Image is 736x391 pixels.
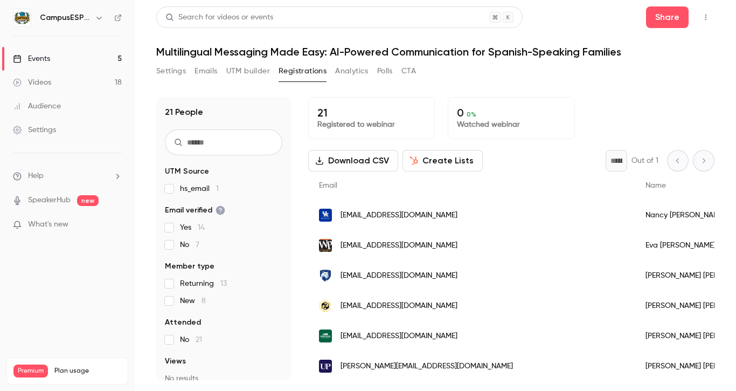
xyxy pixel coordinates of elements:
span: 7 [196,241,199,249]
img: psu.edu [319,269,332,282]
span: [EMAIL_ADDRESS][DOMAIN_NAME] [341,210,457,221]
div: Audience [13,101,61,112]
img: uky.edu [319,209,332,222]
button: Polls [377,63,393,80]
p: Watched webinar [457,119,565,130]
button: Settings [156,63,186,80]
h6: CampusESP Academy [40,12,91,23]
span: 1 [216,185,219,193]
img: wpunj.edu [319,239,332,252]
p: No results [165,373,282,384]
span: 0 % [467,111,476,118]
button: CTA [401,63,416,80]
span: Email [319,182,337,189]
span: Help [28,170,44,182]
p: Registered to webinar [317,119,426,130]
span: [EMAIL_ADDRESS][DOMAIN_NAME] [341,240,457,251]
span: new [77,195,99,206]
span: What's new [28,219,68,230]
div: Videos [13,77,51,88]
button: UTM builder [226,63,270,80]
span: No [180,334,202,345]
img: CampusESP Academy [13,9,31,26]
span: Views [165,356,186,367]
span: hs_email [180,183,219,194]
button: Download CSV [308,150,398,172]
span: 14 [198,224,205,231]
button: Share [646,6,689,28]
span: [EMAIL_ADDRESS][DOMAIN_NAME] [341,270,457,282]
p: 0 [457,106,565,119]
img: up.edu [319,360,332,373]
div: Events [13,53,50,64]
span: Email verified [165,205,225,216]
p: Out of 1 [631,155,658,166]
span: Name [645,182,666,189]
div: Settings [13,125,56,135]
iframe: Noticeable Trigger [109,220,122,230]
span: 13 [220,280,227,287]
img: umbc.edu [319,299,332,312]
span: UTM Source [165,166,209,177]
span: Returning [180,278,227,289]
span: Premium [13,365,48,378]
h1: Multilingual Messaging Made Easy: AI-Powered Communication for Spanish-Speaking Families [156,45,714,58]
span: New [180,296,206,306]
span: Yes [180,222,205,233]
span: 21 [196,336,202,344]
button: Emails [195,63,217,80]
button: Create Lists [402,150,483,172]
span: 8 [202,297,206,305]
span: Member type [165,261,214,272]
div: Search for videos or events [165,12,273,23]
li: help-dropdown-opener [13,170,122,182]
p: 21 [317,106,426,119]
span: Attended [165,317,201,328]
span: [EMAIL_ADDRESS][DOMAIN_NAME] [341,300,457,312]
button: Registrations [279,63,327,80]
span: [PERSON_NAME][EMAIL_ADDRESS][DOMAIN_NAME] [341,361,513,372]
span: Plan usage [54,367,121,375]
button: Analytics [335,63,369,80]
span: [EMAIL_ADDRESS][DOMAIN_NAME] [341,331,457,342]
a: SpeakerHub [28,195,71,206]
img: uab.edu [319,330,332,342]
h1: 21 People [165,106,203,119]
span: No [180,239,199,250]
